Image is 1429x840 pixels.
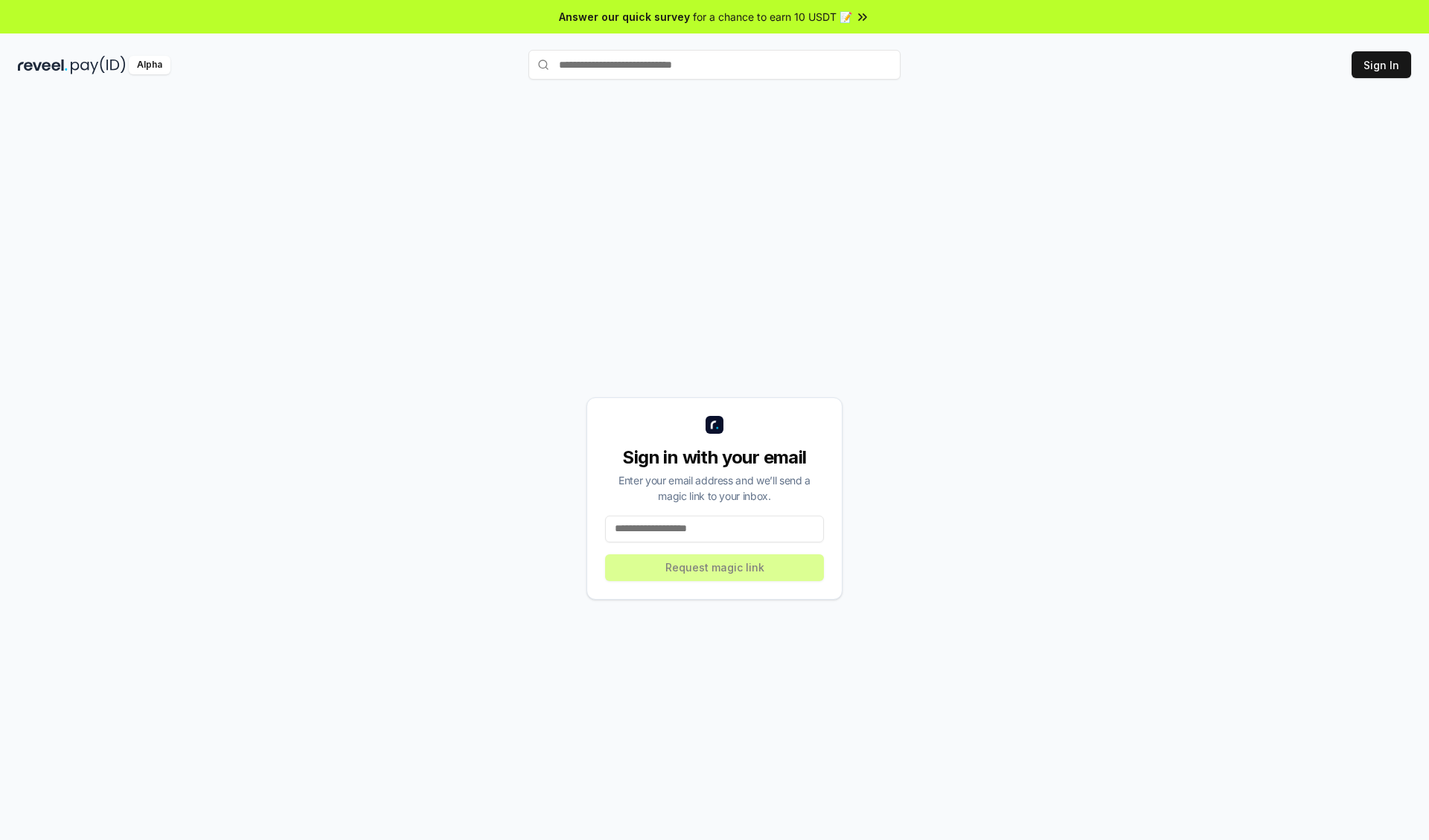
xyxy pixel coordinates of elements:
img: reveel_dark [18,56,68,74]
div: Sign in with your email [605,446,824,469]
span: for a chance to earn 10 USDT 📝 [693,9,852,25]
img: logo_small [706,416,723,434]
span: Answer our quick survey [559,9,690,25]
div: Enter your email address and we’ll send a magic link to your inbox. [605,472,824,504]
button: Sign In [1352,51,1411,78]
div: Alpha [129,56,170,74]
img: pay_id [71,56,126,74]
